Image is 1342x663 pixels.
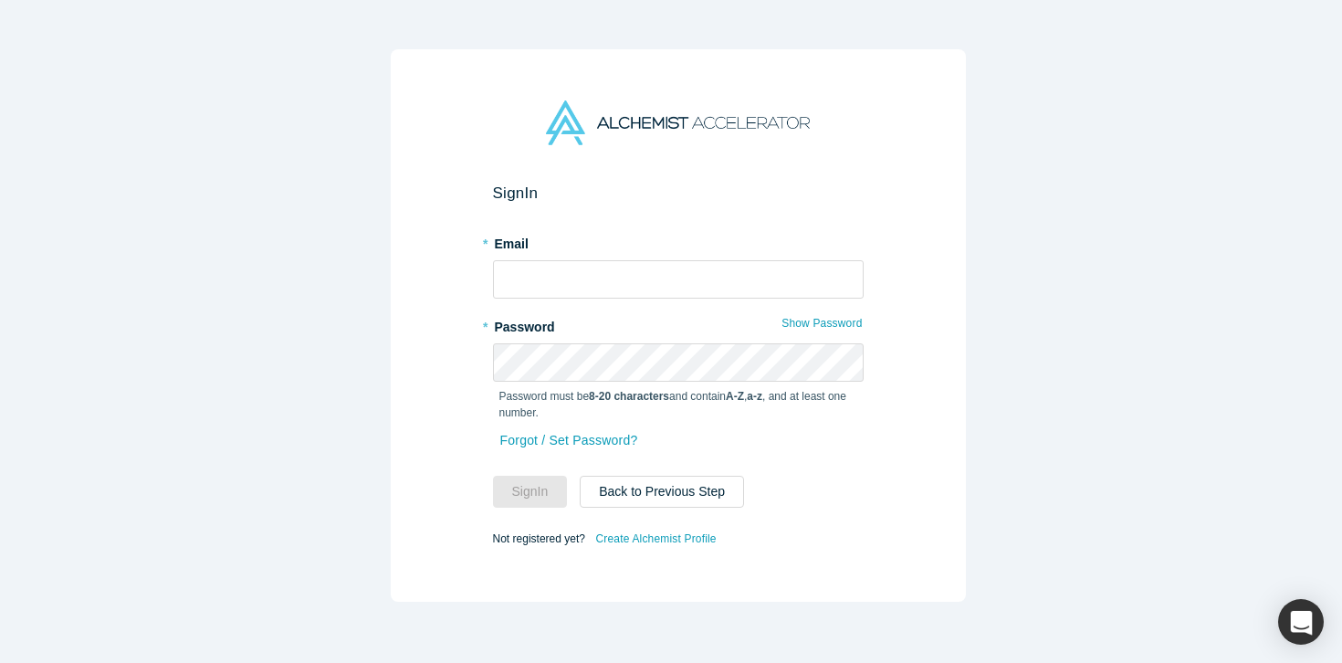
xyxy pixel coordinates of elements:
strong: A-Z [726,390,744,403]
label: Password [493,311,864,337]
a: Create Alchemist Profile [594,527,717,551]
h2: Sign In [493,184,864,203]
span: Not registered yet? [493,532,585,545]
strong: a-z [747,390,762,403]
button: SignIn [493,476,568,508]
a: Forgot / Set Password? [499,425,639,457]
label: Email [493,228,864,254]
strong: 8-20 characters [589,390,669,403]
button: Show Password [781,311,863,335]
img: Alchemist Accelerator Logo [546,100,809,145]
p: Password must be and contain , , and at least one number. [499,388,857,421]
button: Back to Previous Step [580,476,744,508]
